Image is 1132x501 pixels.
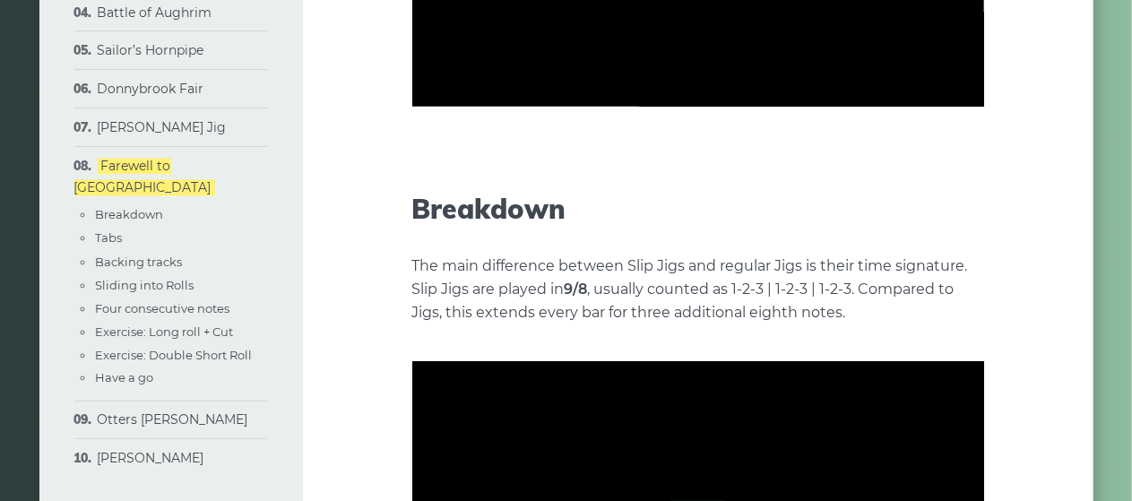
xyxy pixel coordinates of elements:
[412,255,984,324] p: The main difference between Slip Jigs and regular Jigs is their time signature. Slip Jigs are pla...
[96,277,194,291] a: Sliding into Rolls
[96,207,164,221] a: Breakdown
[98,450,204,466] a: [PERSON_NAME]
[98,81,204,97] a: Donnybrook Fair
[96,230,123,245] a: Tabs
[98,118,227,134] a: [PERSON_NAME] Jig
[96,254,183,268] a: Backing tracks
[98,4,212,20] a: Battle of Aughrim
[412,193,984,225] h2: Breakdown
[96,347,253,361] a: Exercise: Double Short Roll
[565,281,588,298] strong: 9/8
[96,300,230,315] a: Four consecutive notes
[96,324,234,338] a: Exercise: Long roll + Cut
[96,370,154,384] a: Have a go
[98,411,248,428] a: Otters [PERSON_NAME]
[98,42,204,58] a: Sailor’s Hornpipe
[74,157,215,194] a: Farewell to [GEOGRAPHIC_DATA]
